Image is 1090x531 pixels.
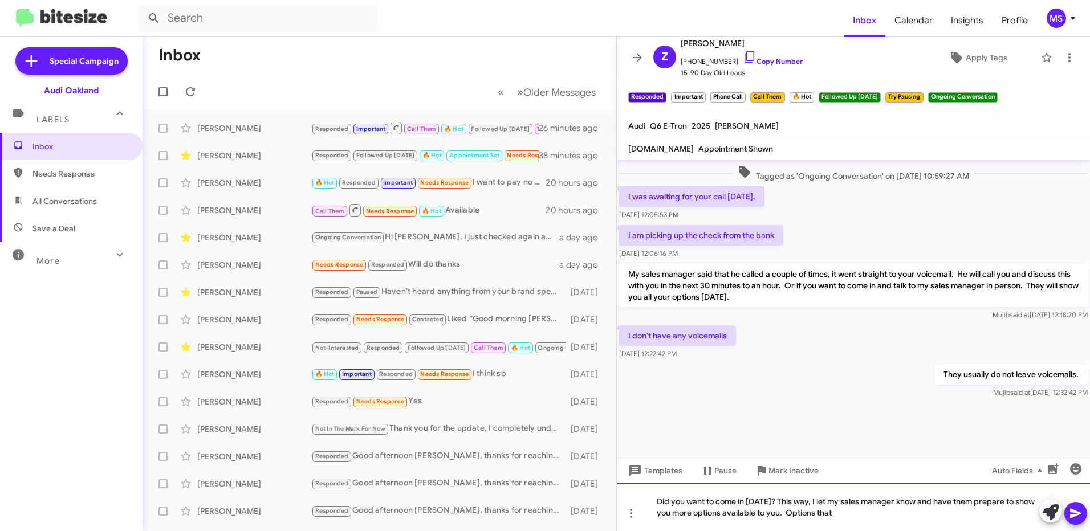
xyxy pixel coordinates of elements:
[197,122,311,134] div: [PERSON_NAME]
[511,344,530,352] span: 🔥 Hot
[559,259,607,271] div: a day ago
[315,452,349,460] span: Responded
[197,287,311,298] div: [PERSON_NAME]
[617,460,692,481] button: Templates
[491,80,511,104] button: Previous
[197,341,311,353] div: [PERSON_NAME]
[356,316,405,323] span: Needs Response
[32,168,129,179] span: Needs Response
[197,205,311,216] div: [PERSON_NAME]
[750,92,784,103] small: Call Them
[619,249,678,258] span: [DATE] 12:06:16 PM
[36,115,70,125] span: Labels
[983,460,1056,481] button: Auto Fields
[942,4,993,37] span: Insights
[197,396,311,407] div: [PERSON_NAME]
[617,483,1090,531] div: Did you want to come in [DATE]? This way, I let my sales manager know and have them prepare to sh...
[498,85,504,99] span: «
[993,388,1088,397] span: Mujib [DATE] 12:32:42 PM
[1010,388,1030,397] span: said at
[315,261,364,268] span: Needs Response
[315,370,335,378] span: 🔥 Hot
[315,344,359,352] span: Not-Interested
[356,398,405,405] span: Needs Response
[422,152,442,159] span: 🔥 Hot
[158,46,201,64] h1: Inbox
[311,395,566,408] div: Yes
[844,4,885,37] span: Inbox
[715,121,779,131] span: [PERSON_NAME]
[510,80,603,104] button: Next
[885,92,923,103] small: Try Pausing
[626,460,682,481] span: Templates
[315,480,349,487] span: Responded
[619,186,764,207] p: I was awaiting for your call [DATE].
[992,460,1047,481] span: Auto Fields
[311,367,566,381] div: I think so
[539,150,607,161] div: 38 minutes ago
[408,344,466,352] span: Followed Up [DATE]
[746,460,828,481] button: Mark Inactive
[197,177,311,189] div: [PERSON_NAME]
[138,5,377,32] input: Search
[566,341,607,353] div: [DATE]
[407,125,437,133] span: Call Them
[538,344,604,352] span: Ongoing Conversation
[661,48,668,66] span: Z
[36,256,60,266] span: More
[993,311,1088,319] span: Mujib [DATE] 12:18:20 PM
[422,207,441,215] span: 🔥 Hot
[371,261,405,268] span: Responded
[692,121,710,131] span: 2025
[420,179,469,186] span: Needs Response
[311,450,566,463] div: Good afternoon [PERSON_NAME], thanks for reaching out. We’d love to see the vehicle in person to ...
[315,179,335,186] span: 🔥 Hot
[650,121,687,131] span: Q6 E-Tron
[733,165,974,182] span: Tagged as 'Ongoing Conversation' on [DATE] 10:59:27 AM
[311,477,566,490] div: Good afternoon [PERSON_NAME], thanks for reaching out. We’d love to see the vehicle(s) in person ...
[311,285,566,299] div: Haven’t heard anything from your brand specialist since last week so I'm assuming there is no nee...
[32,223,75,234] span: Save a Deal
[197,259,311,271] div: [PERSON_NAME]
[966,47,1007,68] span: Apply Tags
[449,152,499,159] span: Appointment Set
[566,314,607,325] div: [DATE]
[619,264,1088,307] p: My sales manager said that he called a couple of times, it went straight to your voicemail. He wi...
[44,85,99,96] div: Audi Oakland
[790,92,814,103] small: 🔥 Hot
[444,125,463,133] span: 🔥 Hot
[311,231,559,244] div: Hi [PERSON_NAME], I just checked again and the CR-V Hybrid you were looking at has already been s...
[315,152,349,159] span: Responded
[197,150,311,161] div: [PERSON_NAME]
[546,177,607,189] div: 20 hours ago
[315,507,349,514] span: Responded
[356,152,415,159] span: Followed Up [DATE]
[885,4,942,37] span: Calendar
[197,423,311,435] div: [PERSON_NAME]
[50,55,119,67] span: Special Campaign
[197,478,311,489] div: [PERSON_NAME]
[628,92,666,103] small: Responded
[710,92,746,103] small: Phone Call
[379,370,413,378] span: Responded
[993,4,1037,37] a: Profile
[743,57,803,66] a: Copy Number
[559,232,607,243] div: a day ago
[566,423,607,435] div: [DATE]
[619,325,736,346] p: I don't have any voicemails
[197,314,311,325] div: [PERSON_NAME]
[315,234,381,241] span: Ongoing Conversation
[383,179,413,186] span: Important
[546,205,607,216] div: 20 hours ago
[628,144,694,154] span: [DOMAIN_NAME]
[197,232,311,243] div: [PERSON_NAME]
[315,125,349,133] span: Responded
[671,92,705,103] small: Important
[928,92,998,103] small: Ongoing Conversation
[311,176,546,189] div: I want to pay no more than $600/month
[311,504,566,517] div: Good afternoon [PERSON_NAME], thanks for reaching out. We’d love to see the vehicle in person to ...
[315,207,345,215] span: Call Them
[311,149,539,162] div: hi [PERSON_NAME] ! no, they weren't. i don't think we could get a deal
[517,85,523,99] span: »
[474,344,503,352] span: Call Them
